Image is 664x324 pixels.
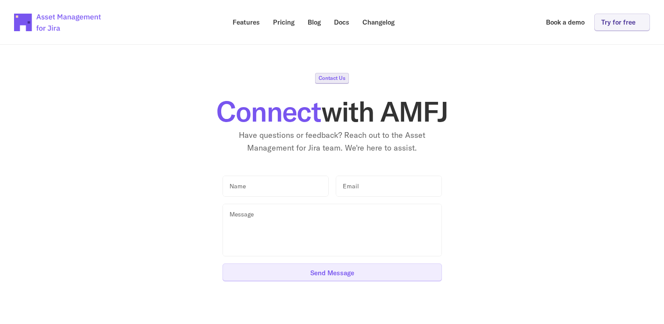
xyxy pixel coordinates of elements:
[594,14,650,31] a: Try for free
[233,19,260,25] p: Features
[546,19,585,25] p: Book a demo
[267,14,301,31] a: Pricing
[226,14,266,31] a: Features
[334,19,349,25] p: Docs
[308,19,321,25] p: Blog
[319,76,345,81] p: Contact Us
[216,94,321,129] span: Connect
[310,270,354,276] p: Send Message
[363,19,395,25] p: Changelog
[356,14,401,31] a: Changelog
[223,263,442,281] button: Send Message
[540,14,591,31] a: Book a demo
[601,19,635,25] p: Try for free
[223,129,442,155] p: Have questions or feedback? Reach out to the Asset Management for Jira team. We're here to assist.
[328,14,355,31] a: Docs
[273,19,294,25] p: Pricing
[301,14,327,31] a: Blog
[223,176,329,197] input: Name
[157,97,508,126] h1: with AMFJ
[336,176,442,197] input: Email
